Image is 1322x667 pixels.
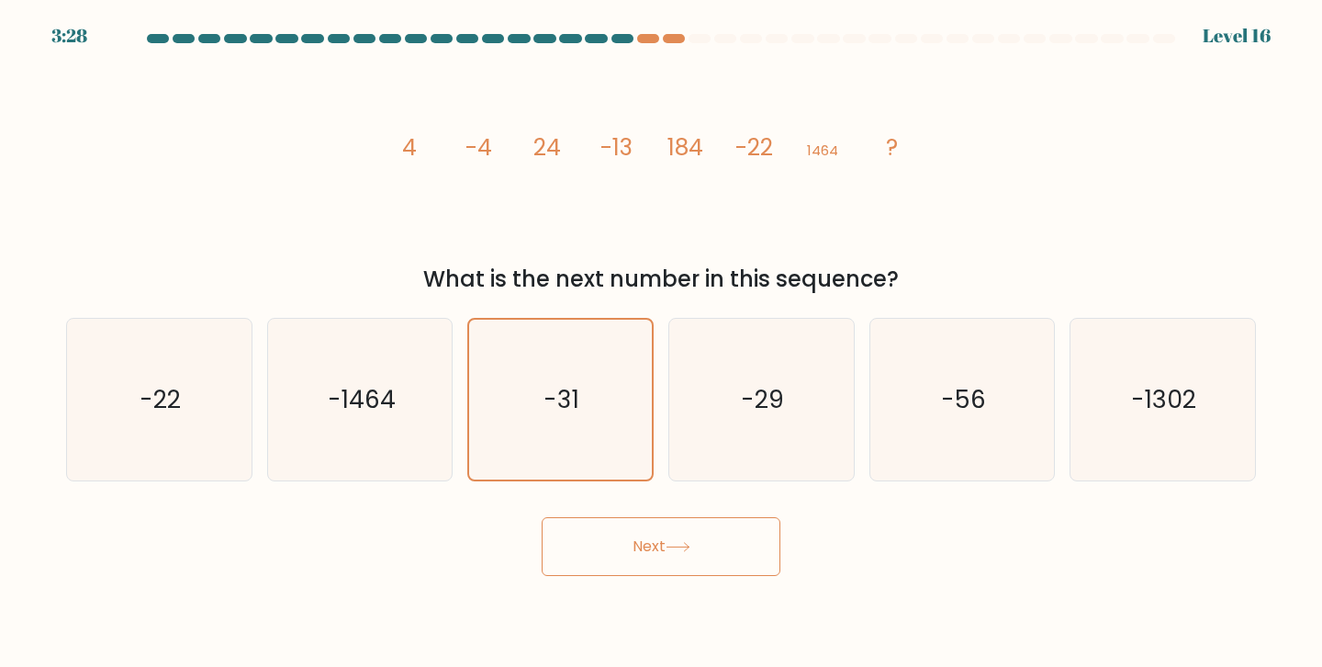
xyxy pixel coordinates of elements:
[667,131,703,164] tspan: 184
[886,131,898,164] tspan: ?
[533,131,561,164] tspan: 24
[77,263,1245,296] div: What is the next number in this sequence?
[542,517,780,576] button: Next
[742,382,785,416] text: -29
[328,382,396,416] text: -1464
[465,131,492,164] tspan: -4
[544,383,579,416] text: -31
[1132,382,1197,416] text: -1302
[941,382,986,416] text: -56
[402,131,417,164] tspan: 4
[600,131,633,164] tspan: -13
[807,141,838,160] tspan: 1464
[1203,22,1271,50] div: Level 16
[140,382,182,416] text: -22
[51,22,87,50] div: 3:28
[735,131,773,164] tspan: -22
